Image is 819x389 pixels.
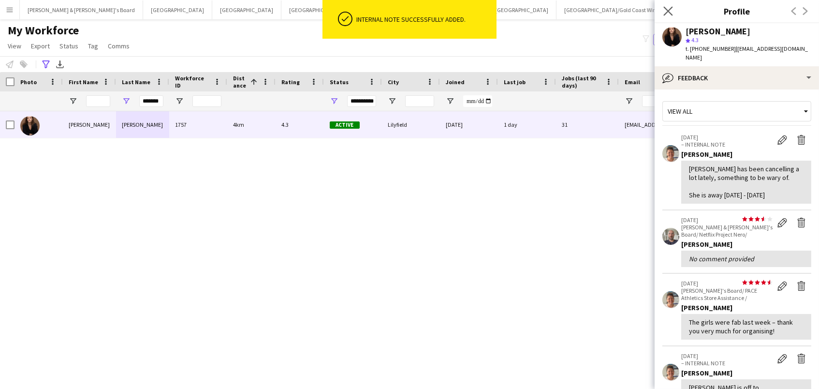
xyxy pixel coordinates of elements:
[655,5,819,17] h3: Profile
[625,78,640,86] span: Email
[446,78,465,86] span: Joined
[619,111,812,138] div: [EMAIL_ADDRESS][DOMAIN_NAME]
[69,97,77,105] button: Open Filter Menu
[59,42,78,50] span: Status
[192,95,221,107] input: Workforce ID Filter Input
[681,150,811,159] div: [PERSON_NAME]
[54,59,66,70] app-action-btn: Export XLSX
[625,97,633,105] button: Open Filter Menu
[330,121,360,129] span: Active
[122,78,150,86] span: Last Name
[233,75,247,89] span: Distance
[681,369,811,377] div: [PERSON_NAME]
[504,78,526,86] span: Last job
[330,78,349,86] span: Status
[20,116,40,135] img: Kim Clifton
[84,40,102,52] a: Tag
[498,111,556,138] div: 1 day
[689,165,804,200] div: [PERSON_NAME] has been cancelling a lot lately, something to be wary of. She is away [DATE] - [DATE]
[143,0,212,19] button: [GEOGRAPHIC_DATA]
[139,95,163,107] input: Last Name Filter Input
[281,78,300,86] span: Rating
[686,45,808,61] span: | [EMAIL_ADDRESS][DOMAIN_NAME]
[104,40,133,52] a: Comms
[388,97,396,105] button: Open Filter Menu
[40,59,52,70] app-action-btn: Advanced filters
[405,95,434,107] input: City Filter Input
[681,359,773,367] p: – INTERNAL NOTE
[122,97,131,105] button: Open Filter Menu
[86,95,110,107] input: First Name Filter Input
[681,280,773,287] p: [DATE]
[642,95,806,107] input: Email Filter Input
[69,78,98,86] span: First Name
[281,0,351,19] button: [GEOGRAPHIC_DATA]
[463,95,492,107] input: Joined Filter Input
[487,0,556,19] button: [GEOGRAPHIC_DATA]
[689,254,804,263] div: No comment provided
[686,45,736,52] span: t. [PHONE_NUMBER]
[681,240,811,249] div: [PERSON_NAME]
[653,34,702,45] button: Everyone2,160
[212,0,281,19] button: [GEOGRAPHIC_DATA]
[556,111,619,138] div: 31
[681,287,773,301] p: [PERSON_NAME]'s Board/ PACE Athletics Store Assistance /
[681,303,811,312] div: [PERSON_NAME]
[330,97,338,105] button: Open Filter Menu
[681,134,773,141] p: [DATE]
[8,42,21,50] span: View
[388,78,399,86] span: City
[446,97,454,105] button: Open Filter Menu
[233,121,244,128] span: 4km
[681,141,773,148] p: – INTERNAL NOTE
[681,352,773,359] p: [DATE]
[20,78,37,86] span: Photo
[56,40,82,52] a: Status
[169,111,227,138] div: 1757
[440,111,498,138] div: [DATE]
[681,216,773,224] p: [DATE]
[686,27,750,36] div: [PERSON_NAME]
[4,40,25,52] a: View
[382,111,440,138] div: Lilyfield
[27,40,54,52] a: Export
[562,75,601,89] span: Jobs (last 90 days)
[689,318,804,335] div: The girls were fab last week – thank you very much for organising!
[116,111,169,138] div: [PERSON_NAME]
[691,36,699,44] span: 4.3
[108,42,130,50] span: Comms
[88,42,98,50] span: Tag
[175,97,184,105] button: Open Filter Menu
[175,75,210,89] span: Workforce ID
[356,15,493,24] div: Internal note successfully added.
[20,0,143,19] button: [PERSON_NAME] & [PERSON_NAME]'s Board
[31,42,50,50] span: Export
[681,224,773,238] p: [PERSON_NAME] & [PERSON_NAME]'s Board/ Netflix Project Nero/
[63,111,116,138] div: [PERSON_NAME]
[655,66,819,90] div: Feedback
[8,23,79,38] span: My Workforce
[276,111,324,138] div: 4.3
[556,0,671,19] button: [GEOGRAPHIC_DATA]/Gold Coast Winter
[668,107,692,116] span: View all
